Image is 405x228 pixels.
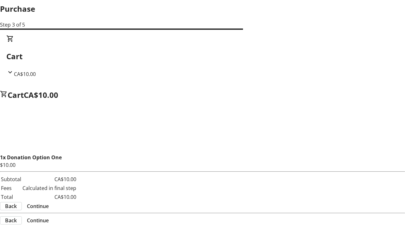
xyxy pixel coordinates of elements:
[6,51,399,62] h2: Cart
[22,217,54,224] button: Continue
[1,193,22,201] td: Total
[8,90,24,100] span: Cart
[5,202,17,210] span: Back
[6,35,399,78] div: CartCA$10.00
[22,202,54,210] button: Continue
[24,90,58,100] span: CA$10.00
[27,202,49,210] span: Continue
[22,175,77,183] td: CA$10.00
[14,71,36,78] span: CA$10.00
[1,184,22,192] td: Fees
[22,193,77,201] td: CA$10.00
[22,184,77,192] td: Calculated in final step
[5,217,17,224] span: Back
[1,175,22,183] td: Subtotal
[27,217,49,224] span: Continue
